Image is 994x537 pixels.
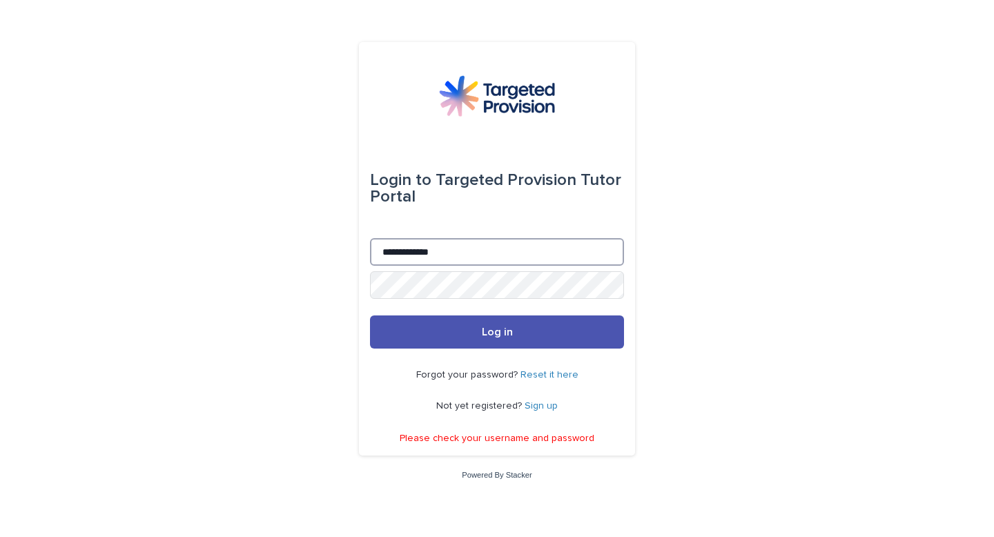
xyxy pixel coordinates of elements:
p: Please check your username and password [400,433,594,445]
a: Sign up [525,401,558,411]
a: Powered By Stacker [462,471,532,479]
span: Not yet registered? [436,401,525,411]
div: Targeted Provision Tutor Portal [370,161,624,216]
span: Forgot your password? [416,370,520,380]
img: M5nRWzHhSzIhMunXDL62 [439,75,555,117]
a: Reset it here [520,370,578,380]
button: Log in [370,315,624,349]
span: Login to [370,172,431,188]
span: Log in [482,326,513,338]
